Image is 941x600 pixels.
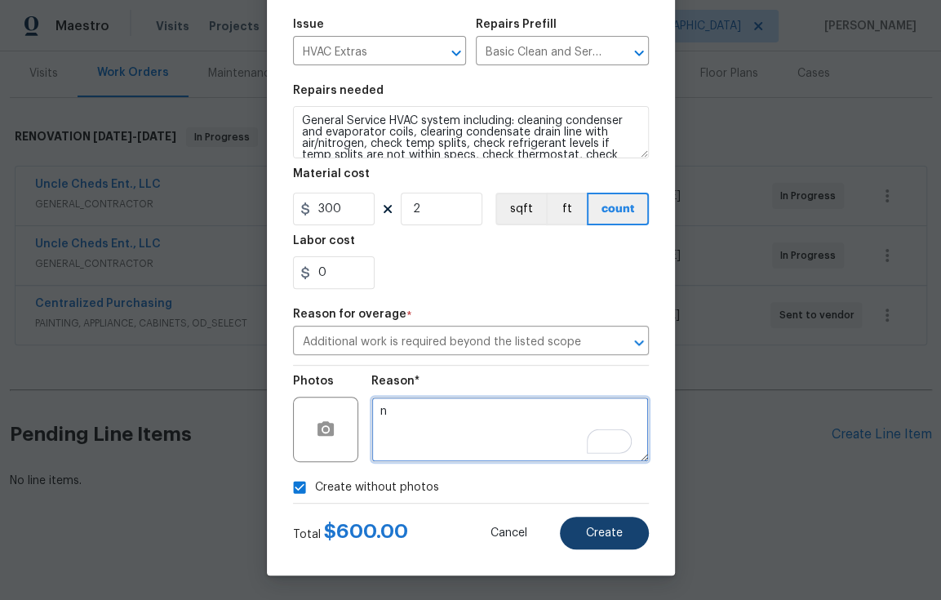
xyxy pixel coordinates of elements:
[495,193,546,225] button: sqft
[293,330,603,355] input: Select a reason for overage
[586,527,623,540] span: Create
[293,523,408,543] div: Total
[371,376,419,387] h5: Reason*
[546,193,587,225] button: ft
[293,309,406,320] h5: Reason for overage
[628,42,650,64] button: Open
[315,479,439,496] span: Create without photos
[476,19,557,30] h5: Repairs Prefill
[293,376,334,387] h5: Photos
[293,168,370,180] h5: Material cost
[324,522,408,541] span: $ 600.00
[560,517,649,549] button: Create
[464,517,553,549] button: Cancel
[293,106,649,158] textarea: General Service HVAC system including: cleaning condenser and evaporator coils, clearing condensa...
[293,235,355,247] h5: Labor cost
[490,527,527,540] span: Cancel
[628,331,650,354] button: Open
[293,19,324,30] h5: Issue
[445,42,468,64] button: Open
[293,85,384,96] h5: Repairs needed
[587,193,649,225] button: count
[371,397,649,462] textarea: To enrich screen reader interactions, please activate Accessibility in Grammarly extension settings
